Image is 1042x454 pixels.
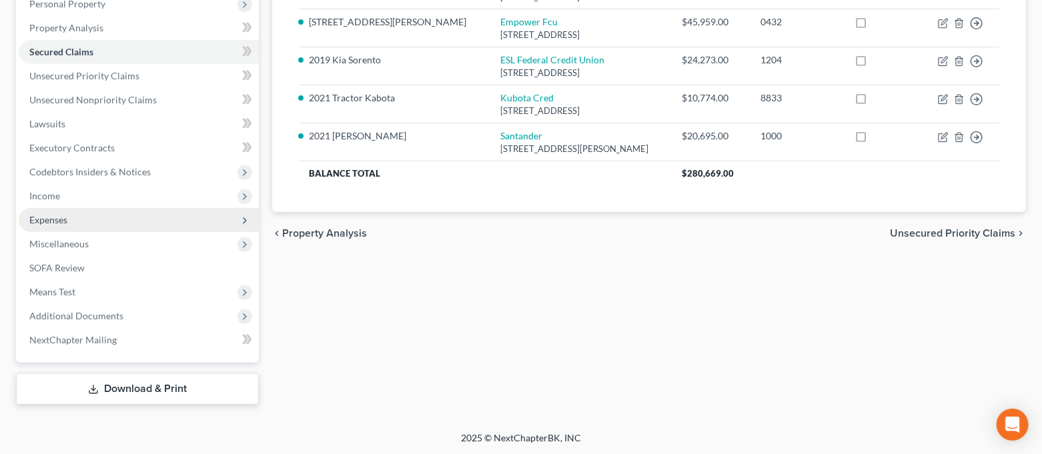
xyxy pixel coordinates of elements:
span: Executory Contracts [29,142,115,153]
a: Secured Claims [19,40,259,64]
div: 1000 [760,129,833,143]
div: 0432 [760,15,833,29]
div: [STREET_ADDRESS] [500,67,660,79]
span: Codebtors Insiders & Notices [29,166,151,177]
div: $10,774.00 [682,91,739,105]
div: $45,959.00 [682,15,739,29]
a: ESL Federal Credit Union [500,54,604,65]
a: Lawsuits [19,112,259,136]
a: Kubota Cred [500,92,554,103]
span: Unsecured Priority Claims [890,228,1015,239]
span: NextChapter Mailing [29,334,117,345]
button: chevron_left Property Analysis [272,228,368,239]
div: [STREET_ADDRESS] [500,105,660,117]
i: chevron_left [272,228,283,239]
span: Secured Claims [29,46,93,57]
a: Download & Print [16,373,259,405]
a: Property Analysis [19,16,259,40]
a: Santander [500,130,542,141]
li: [STREET_ADDRESS][PERSON_NAME] [310,15,480,29]
th: Balance Total [299,161,672,185]
span: Lawsuits [29,118,65,129]
span: Expenses [29,214,67,225]
div: [STREET_ADDRESS] [500,29,660,41]
a: Executory Contracts [19,136,259,160]
span: Property Analysis [283,228,368,239]
span: Additional Documents [29,310,123,321]
div: 8833 [760,91,833,105]
div: [STREET_ADDRESS][PERSON_NAME] [500,143,660,155]
a: Empower Fcu [500,16,558,27]
li: 2021 [PERSON_NAME] [310,129,480,143]
button: Unsecured Priority Claims chevron_right [890,228,1026,239]
div: Open Intercom Messenger [997,409,1029,441]
span: $280,669.00 [682,168,734,179]
span: Income [29,190,60,201]
div: $24,273.00 [682,53,739,67]
div: 1204 [760,53,833,67]
span: SOFA Review [29,262,85,273]
span: Unsecured Nonpriority Claims [29,94,157,105]
span: Property Analysis [29,22,103,33]
a: SOFA Review [19,256,259,280]
span: Miscellaneous [29,238,89,249]
a: Unsecured Nonpriority Claims [19,88,259,112]
li: 2019 Kia Sorento [310,53,480,67]
a: Unsecured Priority Claims [19,64,259,88]
div: $20,695.00 [682,129,739,143]
span: Means Test [29,286,75,297]
li: 2021 Tractor Kabota [310,91,480,105]
i: chevron_right [1015,228,1026,239]
a: NextChapter Mailing [19,328,259,352]
span: Unsecured Priority Claims [29,70,139,81]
